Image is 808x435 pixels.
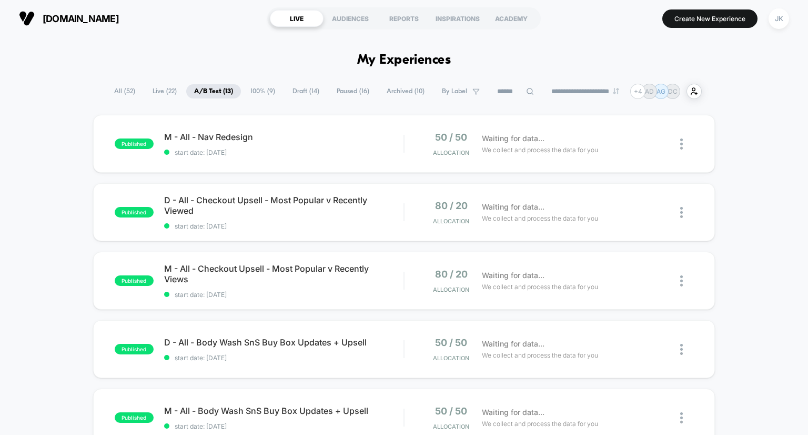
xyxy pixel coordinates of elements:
span: Archived ( 10 ) [379,84,432,98]
span: D - All - Body Wash SnS Buy Box Updates + Upsell [164,337,404,348]
span: 80 / 20 [435,200,468,211]
span: published [115,139,154,149]
span: Draft ( 14 ) [285,84,327,98]
div: JK [769,8,789,29]
span: 50 / 50 [435,132,467,143]
span: M - All - Body Wash SnS Buy Box Updates + Upsell [164,406,404,416]
button: JK [765,8,792,29]
span: We collect and process the data for you [482,213,598,223]
div: INSPIRATIONS [431,10,484,27]
span: Waiting for data... [482,133,544,144]
img: close [680,139,683,150]
span: We collect and process the data for you [482,419,598,429]
img: close [680,344,683,355]
span: We collect and process the data for you [482,350,598,360]
span: 80 / 20 [435,269,468,280]
img: close [680,412,683,423]
span: M - All - Checkout Upsell - Most Popular v Recently Views [164,263,404,284]
span: Paused ( 16 ) [329,84,377,98]
span: start date: [DATE] [164,222,404,230]
span: Allocation [433,354,469,362]
span: M - All - Nav Redesign [164,132,404,142]
div: + 4 [630,84,645,99]
button: Create New Experience [662,9,757,28]
span: published [115,275,154,286]
span: Allocation [433,217,469,225]
h1: My Experiences [357,53,451,68]
span: 50 / 50 [435,337,467,348]
span: Waiting for data... [482,407,544,418]
div: ACADEMY [484,10,538,27]
div: LIVE [270,10,324,27]
img: close [680,275,683,286]
span: start date: [DATE] [164,149,404,156]
span: 100% ( 9 ) [243,84,283,98]
img: close [680,207,683,218]
span: Allocation [433,286,469,293]
span: Waiting for data... [482,338,544,350]
span: A/B Test ( 13 ) [186,84,241,98]
span: D - All - Checkout Upsell - Most Popular v Recently Viewed [164,195,404,216]
span: Live ( 22 ) [145,84,185,98]
span: [DOMAIN_NAME] [43,13,119,24]
span: published [115,207,154,217]
span: Allocation [433,423,469,430]
button: [DOMAIN_NAME] [16,10,122,27]
span: Waiting for data... [482,201,544,213]
span: By Label [442,87,467,95]
p: AG [656,87,665,95]
span: 50 / 50 [435,406,467,417]
span: We collect and process the data for you [482,282,598,292]
span: published [115,412,154,423]
span: We collect and process the data for you [482,145,598,155]
img: end [613,88,619,94]
img: Visually logo [19,11,35,26]
div: AUDIENCES [324,10,377,27]
p: DC [668,87,678,95]
span: Allocation [433,149,469,156]
p: AD [645,87,654,95]
span: published [115,344,154,354]
span: Waiting for data... [482,270,544,281]
span: start date: [DATE] [164,354,404,362]
span: All ( 52 ) [106,84,143,98]
span: start date: [DATE] [164,291,404,299]
div: REPORTS [377,10,431,27]
span: start date: [DATE] [164,422,404,430]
